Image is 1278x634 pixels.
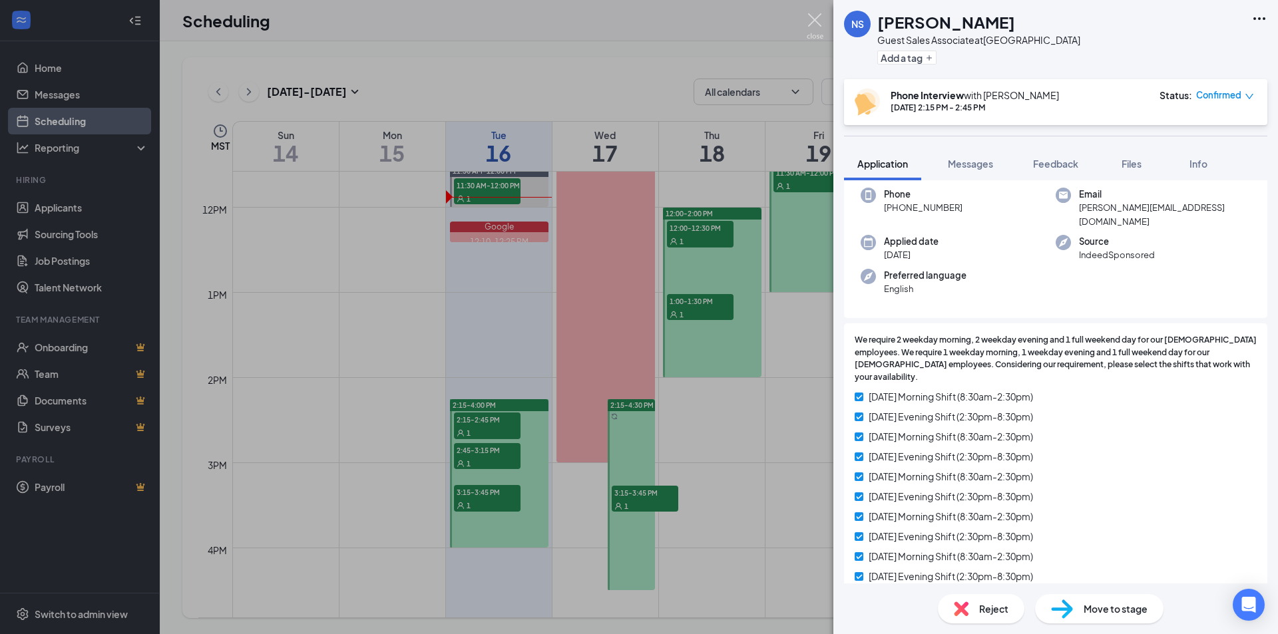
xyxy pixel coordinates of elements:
[869,569,1033,583] span: [DATE] Evening Shift (2:30pm-8:30pm)
[891,102,1059,113] div: [DATE] 2:15 PM - 2:45 PM
[884,201,962,214] span: [PHONE_NUMBER]
[877,51,937,65] button: PlusAdd a tag
[884,248,939,261] span: [DATE]
[884,235,939,248] span: Applied date
[925,54,933,62] svg: Plus
[1189,158,1207,170] span: Info
[884,269,966,282] span: Preferred language
[948,158,993,170] span: Messages
[869,469,1033,484] span: [DATE] Morning Shift (8:30am-2:30pm)
[891,88,1059,102] div: with [PERSON_NAME]
[869,409,1033,424] span: [DATE] Evening Shift (2:30pm-8:30pm)
[869,549,1033,563] span: [DATE] Morning Shift (8:30am-2:30pm)
[869,389,1033,404] span: [DATE] Morning Shift (8:30am-2:30pm)
[1196,88,1241,102] span: Confirmed
[857,158,908,170] span: Application
[1233,589,1265,621] div: Open Intercom Messenger
[877,33,1080,47] div: Guest Sales Associate at [GEOGRAPHIC_DATA]
[869,529,1033,544] span: [DATE] Evening Shift (2:30pm-8:30pm)
[979,601,1008,616] span: Reject
[884,188,962,201] span: Phone
[1122,158,1142,170] span: Files
[869,489,1033,504] span: [DATE] Evening Shift (2:30pm-8:30pm)
[1079,188,1251,201] span: Email
[1033,158,1078,170] span: Feedback
[891,89,964,101] b: Phone Interview
[869,509,1033,524] span: [DATE] Morning Shift (8:30am-2:30pm)
[877,11,1015,33] h1: [PERSON_NAME]
[884,282,966,295] span: English
[869,449,1033,464] span: [DATE] Evening Shift (2:30pm-8:30pm)
[851,17,864,31] div: NS
[1251,11,1267,27] svg: Ellipses
[1079,201,1251,228] span: [PERSON_NAME][EMAIL_ADDRESS][DOMAIN_NAME]
[1245,92,1254,101] span: down
[869,429,1033,444] span: [DATE] Morning Shift (8:30am-2:30pm)
[1079,248,1155,261] span: IndeedSponsored
[855,334,1257,384] span: We require 2 weekday morning, 2 weekday evening and 1 full weekend day for our [DEMOGRAPHIC_DATA]...
[1160,88,1192,102] div: Status :
[1084,601,1148,616] span: Move to stage
[1079,235,1155,248] span: Source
